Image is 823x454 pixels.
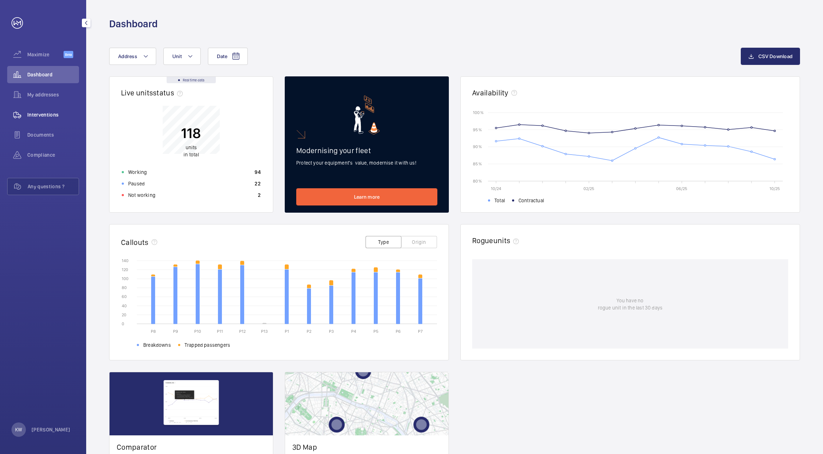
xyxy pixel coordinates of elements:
p: Working [128,169,147,176]
h2: Live units [121,88,186,97]
p: Paused [128,180,145,187]
text: 140 [122,258,129,263]
text: P4 [351,329,356,334]
span: units [493,236,522,245]
text: P7 [418,329,423,334]
text: 02/25 [583,186,594,191]
p: 22 [255,180,261,187]
text: 40 [122,303,127,308]
img: marketing-card.svg [354,95,380,134]
span: units [186,145,197,150]
text: 20 [122,312,126,317]
span: Breakdowns [143,341,171,349]
button: Date [208,48,248,65]
span: Any questions ? [28,183,79,190]
h2: Callouts [121,238,149,247]
text: P5 [373,329,378,334]
a: Learn more [296,188,437,205]
p: 118 [181,124,201,142]
span: status [153,88,186,97]
text: 100 % [473,110,484,115]
text: 10/24 [491,186,501,191]
span: Beta [64,51,73,58]
text: P1 [285,329,289,334]
text: P8 [151,329,156,334]
h1: Dashboard [109,17,158,30]
span: Compliance [27,151,79,159]
text: 80 [122,285,127,290]
h2: 3D Map [292,443,441,451]
button: CSV Download [741,48,800,65]
p: 2 [258,191,261,199]
text: 06/25 [676,186,687,191]
text: 85 % [473,161,482,166]
span: Documents [27,131,79,138]
h2: Comparator [117,443,266,451]
span: Interventions [27,111,79,118]
p: [PERSON_NAME] [32,426,70,433]
div: Real time data [167,77,216,83]
p: in total [181,144,201,158]
text: 80 % [473,178,482,183]
span: Contractual [519,197,544,204]
p: 94 [255,169,261,176]
span: Unit [172,53,182,59]
text: P13 [261,329,268,334]
button: Type [366,236,401,248]
span: Address [118,53,137,59]
text: P2 [307,329,311,334]
text: P10 [194,329,201,334]
text: 10/25 [769,186,780,191]
button: Origin [401,236,437,248]
span: Date [217,53,227,59]
text: P6 [396,329,401,334]
span: Maximize [27,51,64,58]
text: 120 [122,267,128,272]
h2: Availability [472,88,508,97]
p: Protect your equipment's value, modernise it with us! [296,159,437,166]
span: My addresses [27,91,79,98]
button: Unit [163,48,201,65]
button: Address [109,48,156,65]
h2: Modernising your fleet [296,146,437,155]
text: 90 % [473,144,482,149]
span: CSV Download [758,53,792,59]
text: P3 [329,329,334,334]
span: Trapped passengers [185,341,230,349]
span: Dashboard [27,71,79,78]
text: 100 [122,276,129,281]
h2: Rogue [472,236,522,245]
text: P11 [217,329,223,334]
text: 0 [122,321,124,326]
p: You have no rogue unit in the last 30 days [598,297,662,311]
text: P12 [239,329,246,334]
p: KW [15,426,22,433]
text: 60 [122,294,127,299]
text: P9 [173,329,178,334]
span: Total [494,197,505,204]
p: Not working [128,191,155,199]
text: 95 % [473,127,482,132]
